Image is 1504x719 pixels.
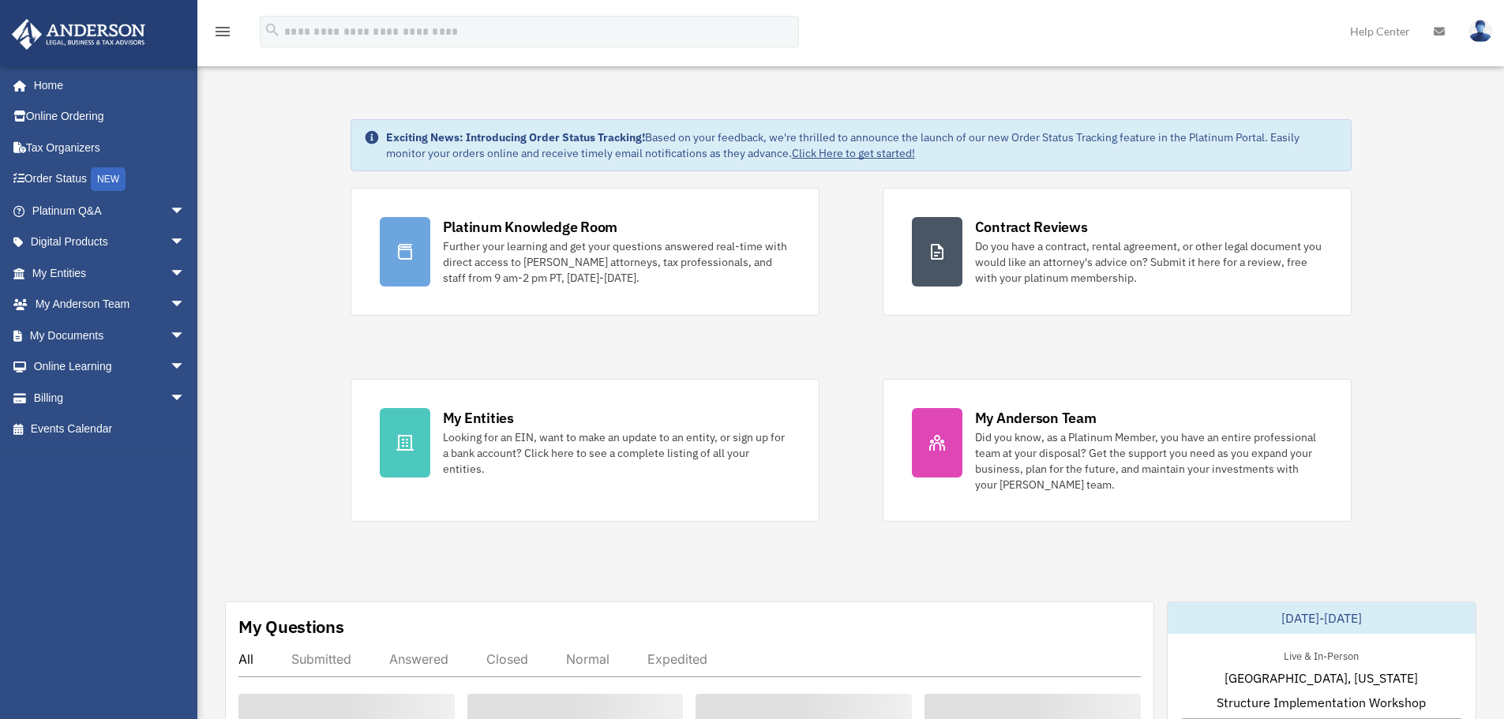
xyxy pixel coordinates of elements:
span: arrow_drop_down [170,382,201,414]
span: arrow_drop_down [170,351,201,384]
a: Contract Reviews Do you have a contract, rental agreement, or other legal document you would like... [883,188,1352,316]
a: Home [11,69,201,101]
div: My Entities [443,408,514,428]
i: search [264,21,281,39]
span: Structure Implementation Workshop [1217,693,1426,712]
a: My Documentsarrow_drop_down [11,320,209,351]
div: Answered [389,651,448,667]
div: Did you know, as a Platinum Member, you have an entire professional team at your disposal? Get th... [975,429,1322,492]
div: My Anderson Team [975,408,1097,428]
a: Platinum Q&Aarrow_drop_down [11,195,209,227]
img: User Pic [1468,20,1492,43]
span: arrow_drop_down [170,227,201,259]
div: [DATE]-[DATE] [1168,602,1476,634]
div: Expedited [647,651,707,667]
div: Further your learning and get your questions answered real-time with direct access to [PERSON_NAM... [443,238,790,286]
div: Submitted [291,651,351,667]
a: Click Here to get started! [792,146,915,160]
div: Based on your feedback, we're thrilled to announce the launch of our new Order Status Tracking fe... [386,129,1338,161]
div: Do you have a contract, rental agreement, or other legal document you would like an attorney's ad... [975,238,1322,286]
a: My Entitiesarrow_drop_down [11,257,209,289]
a: Tax Organizers [11,132,209,163]
a: Online Learningarrow_drop_down [11,351,209,383]
div: Normal [566,651,609,667]
a: My Anderson Team Did you know, as a Platinum Member, you have an entire professional team at your... [883,379,1352,522]
span: arrow_drop_down [170,289,201,321]
span: arrow_drop_down [170,320,201,352]
a: My Anderson Teamarrow_drop_down [11,289,209,320]
a: Digital Productsarrow_drop_down [11,227,209,258]
div: Contract Reviews [975,217,1088,237]
span: [GEOGRAPHIC_DATA], [US_STATE] [1225,668,1418,687]
a: Events Calendar [11,414,209,445]
div: NEW [91,167,126,191]
div: Platinum Knowledge Room [443,217,618,237]
div: Closed [486,651,528,667]
a: Platinum Knowledge Room Further your learning and get your questions answered real-time with dire... [351,188,820,316]
strong: Exciting News: Introducing Order Status Tracking! [386,130,645,144]
div: Looking for an EIN, want to make an update to an entity, or sign up for a bank account? Click her... [443,429,790,477]
img: Anderson Advisors Platinum Portal [7,19,150,50]
a: Order StatusNEW [11,163,209,196]
span: arrow_drop_down [170,257,201,290]
div: My Questions [238,615,344,638]
div: Live & In-Person [1271,646,1371,663]
a: My Entities Looking for an EIN, want to make an update to an entity, or sign up for a bank accoun... [351,379,820,522]
span: arrow_drop_down [170,195,201,227]
div: All [238,651,253,667]
i: menu [213,22,232,41]
a: menu [213,28,232,41]
a: Billingarrow_drop_down [11,382,209,414]
a: Online Ordering [11,101,209,133]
